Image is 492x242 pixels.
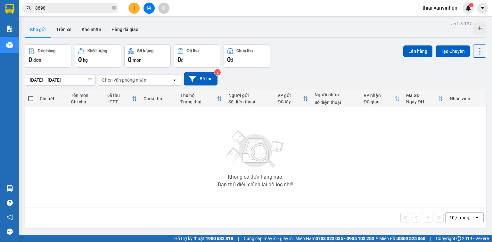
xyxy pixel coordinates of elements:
th: Toggle SortBy [103,90,140,107]
div: ver 1.8.137 [450,20,472,27]
span: 1 [470,3,472,7]
sup: 1 [469,3,473,7]
div: 10 / trang [449,214,469,221]
span: close-circle [112,5,116,11]
span: search [27,6,31,10]
div: Số điện thoại [315,100,357,105]
button: Chưa thu0đ [224,44,270,68]
div: Thu hộ [180,93,217,98]
th: Toggle SortBy [177,90,225,107]
div: Chưa thu [236,49,253,53]
div: Tên món [71,93,100,98]
button: Đơn hàng0đơn [25,44,71,68]
div: Người gửi [228,93,271,98]
button: Trên xe [51,22,77,37]
div: ĐC lấy [277,99,303,104]
div: Số lượng [137,49,153,53]
strong: 1900 633 818 [206,236,233,241]
span: đơn [33,58,41,63]
span: plus [132,6,136,10]
span: thiai.vanvinhqn [417,4,463,12]
div: Chọn văn phòng nhận [102,77,146,83]
div: Nhân viên [450,96,483,101]
span: message [7,229,13,235]
span: kg [83,58,88,63]
img: warehouse-icon [6,185,13,192]
div: Trạng thái [180,99,217,104]
div: Người nhận [315,92,357,97]
span: 0 [29,56,32,63]
img: icon-new-feature [465,5,471,11]
input: Tìm tên, số ĐT hoặc mã đơn [35,4,111,12]
span: question-circle [7,200,13,206]
span: 0 [128,56,131,63]
span: Cung cấp máy in - giấy in: [244,235,294,242]
strong: 0369 525 060 [398,236,425,241]
img: warehouse-icon [6,42,13,48]
div: Bạn thử điều chỉnh lại bộ lọc nhé! [218,182,293,187]
span: file-add [147,6,151,10]
div: Đã thu [187,49,199,53]
button: Bộ lọc [184,72,217,85]
span: đ [231,58,233,63]
div: VP gửi [277,93,303,98]
button: Đã thu0đ [174,44,220,68]
button: caret-down [477,3,488,14]
span: | [430,235,431,242]
img: svg+xml;base64,PHN2ZyBjbGFzcz0ibGlzdC1wbHVnX19zdmciIHhtbG5zPSJodHRwOi8vd3d3LnczLm9yZy8yMDAwL3N2Zy... [224,127,288,172]
div: Mã GD [406,93,438,98]
span: Miền Bắc [379,235,425,242]
div: Khối lượng [87,49,107,53]
div: Đã thu [106,93,132,98]
div: Tạo kho hàng mới [473,22,486,35]
div: ĐC giao [364,99,395,104]
strong: 0708 023 035 - 0935 103 250 [316,236,374,241]
span: close-circle [112,6,116,10]
span: Miền Nam [295,235,374,242]
span: notification [7,214,13,220]
span: ⚪️ [376,237,378,240]
button: Số lượng0món [124,44,171,68]
div: Ghi chú [71,99,100,104]
div: Ngày ĐH [406,99,438,104]
button: Lên hàng [403,45,432,57]
div: Đơn hàng [38,49,55,53]
span: copyright [456,236,461,241]
div: Chưa thu [143,96,174,101]
th: Toggle SortBy [360,90,403,107]
button: Hàng đã giao [106,22,143,37]
span: Hỗ trợ kỹ thuật: [174,235,233,242]
span: | [238,235,239,242]
span: aim [161,6,166,10]
div: Số điện thoại [228,99,271,104]
span: 0 [78,56,82,63]
div: VP nhận [364,93,395,98]
button: Kho gửi [25,22,51,37]
button: aim [158,3,169,14]
span: món [133,58,142,63]
button: Tạo Chuyến [436,45,470,57]
button: Khối lượng0kg [75,44,121,68]
input: Select a date range. [25,75,95,85]
sup: 2 [214,69,221,76]
div: Không có đơn hàng nào. [228,174,283,180]
th: Toggle SortBy [274,90,311,107]
span: 0 [177,56,181,63]
svg: open [172,77,177,83]
button: Kho nhận [77,22,106,37]
img: logo-vxr [5,4,14,14]
button: file-add [143,3,155,14]
svg: open [474,215,480,220]
span: đ [181,58,184,63]
span: 0 [227,56,231,63]
div: HTTT [106,99,132,104]
button: plus [128,3,140,14]
span: caret-down [480,5,486,11]
th: Toggle SortBy [403,90,447,107]
div: Chi tiết [40,96,64,101]
img: solution-icon [6,26,13,32]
